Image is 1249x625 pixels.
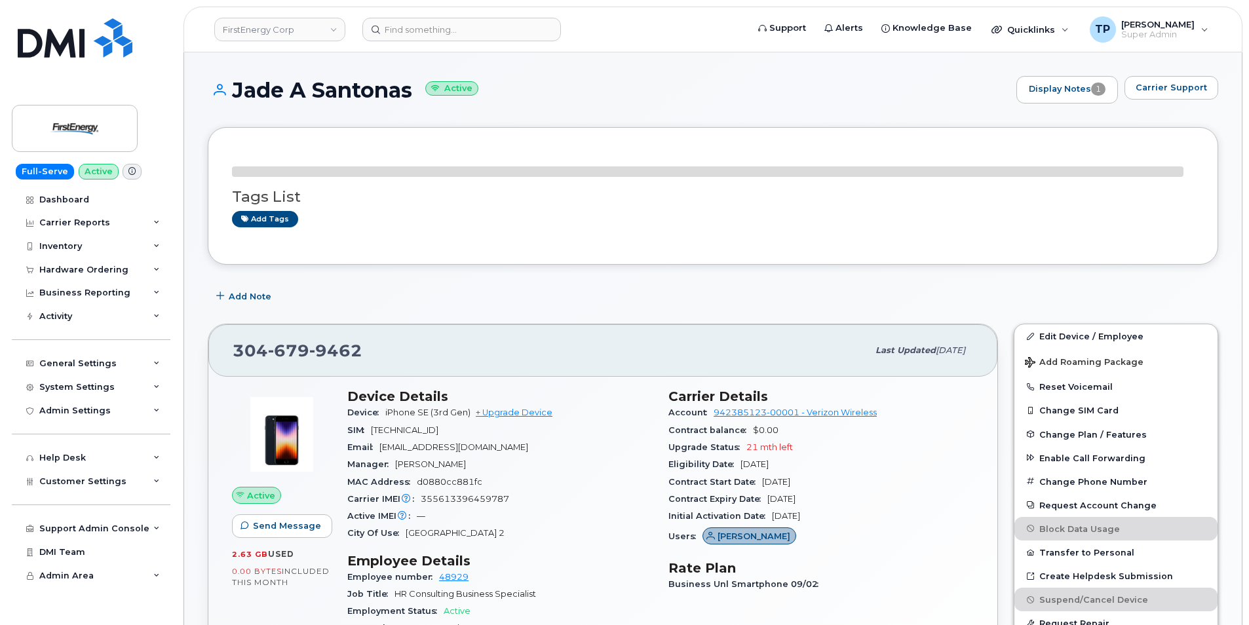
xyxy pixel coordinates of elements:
button: Change SIM Card [1014,398,1218,422]
a: Edit Device / Employee [1014,324,1218,348]
button: Suspend/Cancel Device [1014,588,1218,611]
a: [PERSON_NAME] [702,531,796,541]
span: Manager [347,459,395,469]
span: City Of Use [347,528,406,538]
button: Block Data Usage [1014,517,1218,540]
span: [DATE] [767,494,796,504]
span: 2.63 GB [232,550,268,559]
span: Carrier IMEI [347,494,421,504]
span: [EMAIL_ADDRESS][DOMAIN_NAME] [379,442,528,452]
span: [TECHNICAL_ID] [371,425,438,435]
h3: Tags List [232,189,1194,205]
span: 9462 [309,341,362,360]
span: 0.00 Bytes [232,567,282,576]
span: Employee number [347,572,439,582]
span: SIM [347,425,371,435]
button: Change Phone Number [1014,470,1218,493]
span: $0.00 [753,425,778,435]
span: Suspend/Cancel Device [1039,595,1148,605]
span: Last updated [875,345,936,355]
span: Eligibility Date [668,459,740,469]
a: 48929 [439,572,469,582]
span: included this month [232,566,330,588]
span: 21 mth left [746,442,793,452]
span: d0880cc881fc [417,477,482,487]
span: Device [347,407,385,417]
a: 942385123-00001 - Verizon Wireless [714,407,877,417]
a: Display Notes1 [1016,76,1118,104]
span: Add Note [229,290,271,303]
button: Send Message [232,514,332,538]
span: [DATE] [740,459,769,469]
span: Email [347,442,379,452]
span: Add Roaming Package [1025,357,1143,369]
span: Active [247,489,275,502]
span: Contract Expiry Date [668,494,767,504]
h3: Rate Plan [668,560,974,576]
button: Add Note [208,284,282,308]
span: Enable Call Forwarding [1039,453,1145,463]
h1: Jade A Santonas [208,79,1010,102]
button: Change Plan / Features [1014,423,1218,446]
span: Business Unl Smartphone 09/02 [668,579,825,589]
span: [GEOGRAPHIC_DATA] 2 [406,528,505,538]
h3: Device Details [347,388,653,404]
img: image20231002-3703462-1angbar.jpeg [242,395,321,474]
span: [DATE] [936,345,965,355]
span: Active [444,606,471,616]
span: 304 [233,341,362,360]
span: Employment Status [347,606,444,616]
span: 1 [1091,83,1105,96]
span: 679 [268,341,309,360]
span: Contract balance [668,425,753,435]
a: + Upgrade Device [476,407,552,417]
span: Carrier Support [1136,81,1207,94]
span: [PERSON_NAME] [718,530,790,542]
h3: Carrier Details [668,388,974,404]
button: Reset Voicemail [1014,375,1218,398]
span: used [268,549,294,559]
span: HR Consulting Business Specialist [394,589,536,599]
button: Add Roaming Package [1014,348,1218,375]
button: Request Account Change [1014,493,1218,517]
small: Active [425,81,478,96]
span: Contract Start Date [668,477,762,487]
button: Carrier Support [1124,76,1218,100]
span: [PERSON_NAME] [395,459,466,469]
span: Initial Activation Date [668,511,772,521]
span: Send Message [253,520,321,532]
span: Account [668,407,714,417]
button: Transfer to Personal [1014,540,1218,564]
a: Add tags [232,211,298,227]
span: iPhone SE (3rd Gen) [385,407,471,417]
span: Users [668,531,702,541]
span: Change Plan / Features [1039,429,1147,439]
span: 355613396459787 [421,494,509,504]
span: Active IMEI [347,511,417,521]
span: [DATE] [772,511,800,521]
span: MAC Address [347,477,417,487]
a: Create Helpdesk Submission [1014,564,1218,588]
span: — [417,511,425,521]
h3: Employee Details [347,553,653,569]
button: Enable Call Forwarding [1014,446,1218,470]
span: [DATE] [762,477,790,487]
span: Job Title [347,589,394,599]
span: Upgrade Status [668,442,746,452]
